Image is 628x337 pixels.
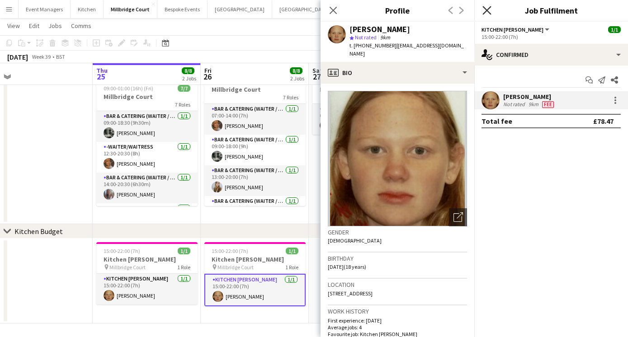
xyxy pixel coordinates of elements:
app-card-role: Bar & Catering (Waiter / waitress)1/109:00-18:30 (9h30m)[PERSON_NAME] [96,111,198,142]
span: 1/1 [608,26,621,33]
app-card-role: Bar & Catering (Waiter / waitress)1/107:00-14:00 (7h)[PERSON_NAME] [204,104,306,135]
h3: Profile [321,5,474,16]
span: 8/8 [290,67,302,74]
div: 15:00-22:00 (7h) [482,33,621,40]
app-card-role: Bar & Catering (Waiter / waitress)1/114:00-20:30 (6h30m)[PERSON_NAME] [96,173,198,203]
app-card-role: Bar & Catering (Waiter / waitress)1/113:00-20:00 (7h)[PERSON_NAME] [204,165,306,196]
div: [PERSON_NAME] [503,93,556,101]
div: Bio [321,62,474,84]
span: [DATE] (18 years) [328,263,366,270]
span: | [EMAIL_ADDRESS][DOMAIN_NAME] [349,42,464,57]
h3: Millbridge Court [96,93,198,101]
div: BST [56,53,65,60]
h3: Kitchen [PERSON_NAME] [204,255,306,263]
div: Kitchen Budget [14,227,63,236]
p: First experience: [DATE] [328,317,467,324]
div: [PERSON_NAME] [349,25,410,33]
app-card-role: Kitchen [PERSON_NAME]1/115:00-22:00 (7h)[PERSON_NAME] [96,274,198,304]
span: [DEMOGRAPHIC_DATA] [328,237,382,244]
span: 26 [203,71,212,82]
button: Event Managers [19,0,71,18]
app-job-card: 07:00-12:00 (5h)1/1Millbridge Court1 RoleBar & Catering (Waiter / waitress)1/107:00-12:00 (5h)[PE... [312,72,414,135]
app-card-role: Bar & Catering (Waiter / waitress)1/1 [96,203,198,234]
div: [DATE] [7,52,28,61]
span: 15:00-22:00 (7h) [104,248,140,254]
span: 09:00-01:00 (16h) (Fri) [104,85,153,92]
p: Average jobs: 4 [328,324,467,331]
span: 7 Roles [175,101,190,108]
span: Millbridge Court [217,264,254,271]
div: Crew has different fees then in role [540,101,556,108]
div: Confirmed [474,44,628,66]
span: Fee [542,101,554,108]
h3: Millbridge Court [204,85,306,94]
span: 7/7 [178,85,190,92]
span: Sat [312,66,322,75]
h3: Gender [328,228,467,236]
span: 27 [311,71,322,82]
app-card-role: Bar & Catering (Waiter / waitress)1/107:00-12:00 (5h)[PERSON_NAME] [312,104,414,135]
span: 25 [95,71,108,82]
span: 15:00-22:00 (7h) [212,248,248,254]
button: Kitchen [71,0,104,18]
div: Not rated [503,101,527,108]
span: Fri [204,66,212,75]
span: 8/8 [182,67,194,74]
span: 1/1 [178,248,190,254]
span: 1 Role [285,264,298,271]
button: [GEOGRAPHIC_DATA] [272,0,337,18]
div: 9km [527,101,540,108]
button: [GEOGRAPHIC_DATA] [208,0,272,18]
a: Jobs [45,20,66,32]
h3: Kitchen [PERSON_NAME] [96,255,198,263]
app-card-role: Kitchen [PERSON_NAME]1/115:00-22:00 (7h)[PERSON_NAME] [204,274,306,306]
span: 9km [378,34,392,41]
h3: Millbridge Court [312,85,414,94]
button: Kitchen [PERSON_NAME] [482,26,551,33]
h3: Birthday [328,254,467,262]
app-card-role: Bar & Catering (Waiter / waitress)1/113:00-21:00 (8h) [204,196,306,227]
span: Millbridge Court [109,264,146,271]
span: Comms [71,22,91,30]
a: View [4,20,24,32]
app-job-card: 15:00-22:00 (7h)1/1Kitchen [PERSON_NAME] Millbridge Court1 RoleKitchen [PERSON_NAME]1/115:00-22:0... [96,242,198,304]
div: Open photos pop-in [449,208,467,226]
app-job-card: In progress09:00-01:00 (16h) (Fri)7/7Millbridge Court7 RolesBar & Catering (Waiter / waitress)1/1... [96,72,198,206]
app-card-role: Bar & Catering (Waiter / waitress)1/109:00-18:00 (9h)[PERSON_NAME] [204,135,306,165]
img: Crew avatar or photo [328,91,467,226]
span: [STREET_ADDRESS] [328,290,373,297]
div: 2 Jobs [182,75,196,82]
span: Jobs [48,22,62,30]
span: t. [PHONE_NUMBER] [349,42,397,49]
a: Comms [67,20,95,32]
app-job-card: 07:00-01:00 (18h) (Sat)7/7Millbridge Court7 RolesBar & Catering (Waiter / waitress)1/107:00-14:00... [204,72,306,206]
h3: Job Fulfilment [474,5,628,16]
span: Thu [96,66,108,75]
span: Edit [29,22,39,30]
div: 2 Jobs [290,75,304,82]
span: 7 Roles [283,94,298,101]
h3: Location [328,281,467,289]
app-card-role: -Waiter/Waitress1/112:30-20:30 (8h)[PERSON_NAME] [96,142,198,173]
span: View [7,22,20,30]
div: Total fee [482,117,512,126]
div: £78.47 [593,117,614,126]
span: Week 39 [30,53,52,60]
app-job-card: 15:00-22:00 (7h)1/1Kitchen [PERSON_NAME] Millbridge Court1 RoleKitchen [PERSON_NAME]1/115:00-22:0... [204,242,306,306]
span: 1/1 [286,248,298,254]
span: 1 Role [177,264,190,271]
span: Kitchen Porter [482,26,543,33]
h3: Work history [328,307,467,315]
button: Bespoke Events [157,0,208,18]
span: Not rated [355,34,377,41]
a: Edit [25,20,43,32]
button: Millbridge Court [104,0,157,18]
